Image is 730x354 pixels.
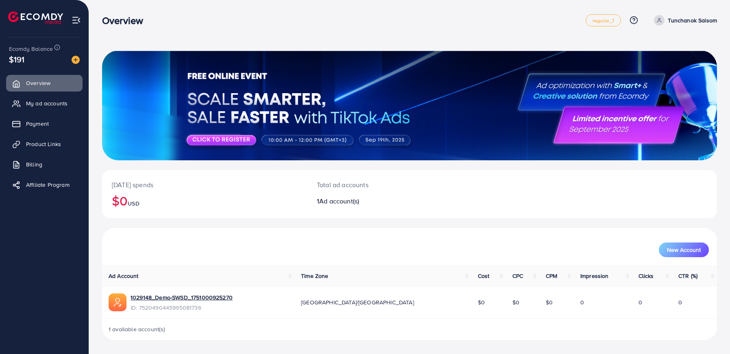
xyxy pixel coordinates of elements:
[109,293,126,311] img: ic-ads-acc.e4c84228.svg
[112,180,297,190] p: [DATE] spends
[478,298,485,306] span: $0
[593,18,614,23] span: regular_1
[580,272,609,280] span: Impression
[651,15,717,26] a: Tunchanok Saisom
[9,53,25,65] span: $191
[109,272,139,280] span: Ad Account
[6,75,83,91] a: Overview
[26,160,42,168] span: Billing
[478,272,490,280] span: Cost
[319,197,359,205] span: Ad account(s)
[6,95,83,111] a: My ad accounts
[131,304,233,312] span: ID: 7520490445995081736
[6,116,83,132] a: Payment
[26,79,50,87] span: Overview
[317,180,451,190] p: Total ad accounts
[301,272,328,280] span: Time Zone
[6,177,83,193] a: Affiliate Program
[678,272,697,280] span: CTR (%)
[586,14,621,26] a: regular_1
[26,181,70,189] span: Affiliate Program
[9,45,53,53] span: Ecomdy Balance
[580,298,584,306] span: 0
[512,298,519,306] span: $0
[109,325,166,333] span: 1 available account(s)
[695,317,724,348] iframe: Chat
[72,15,81,25] img: menu
[667,247,701,253] span: New Account
[8,11,63,24] img: logo
[512,272,523,280] span: CPC
[6,136,83,152] a: Product Links
[668,15,717,25] p: Tunchanok Saisom
[26,99,68,107] span: My ad accounts
[112,193,297,208] h2: $0
[26,140,61,148] span: Product Links
[301,298,414,306] span: [GEOGRAPHIC_DATA]/[GEOGRAPHIC_DATA]
[638,298,642,306] span: 0
[131,293,233,302] a: 1029148_Demo-SWSD_1751000925270
[546,272,557,280] span: CPM
[317,197,451,205] h2: 1
[659,243,709,257] button: New Account
[72,56,80,64] img: image
[638,272,654,280] span: Clicks
[102,15,150,26] h3: Overview
[128,199,139,208] span: USD
[6,156,83,173] a: Billing
[678,298,682,306] span: 0
[26,120,49,128] span: Payment
[546,298,553,306] span: $0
